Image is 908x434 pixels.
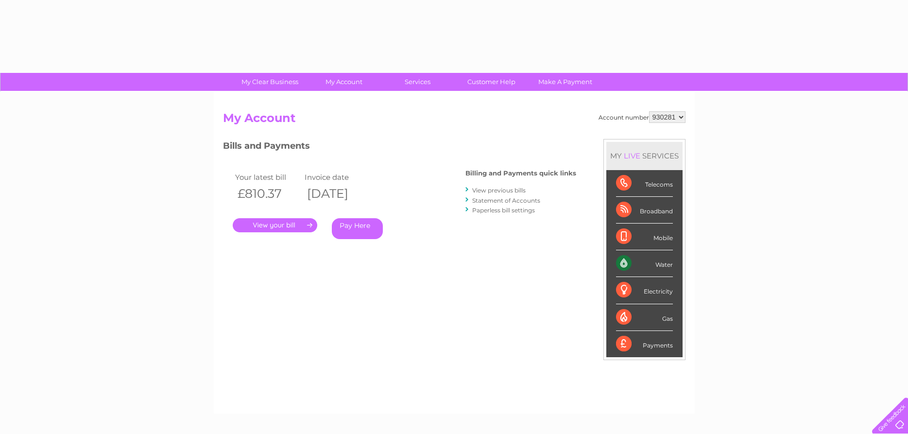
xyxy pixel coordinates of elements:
[616,331,673,357] div: Payments
[606,142,683,170] div: MY SERVICES
[616,197,673,224] div: Broadband
[233,171,303,184] td: Your latest bill
[472,207,535,214] a: Paperless bill settings
[377,73,458,91] a: Services
[223,139,576,156] h3: Bills and Payments
[472,187,526,194] a: View previous bills
[599,111,685,123] div: Account number
[622,151,642,160] div: LIVE
[302,184,372,204] th: [DATE]
[230,73,310,91] a: My Clear Business
[616,224,673,250] div: Mobile
[223,111,685,130] h2: My Account
[616,170,673,197] div: Telecoms
[332,218,383,239] a: Pay Here
[465,170,576,177] h4: Billing and Payments quick links
[233,184,303,204] th: £810.37
[233,218,317,232] a: .
[451,73,531,91] a: Customer Help
[302,171,372,184] td: Invoice date
[472,197,540,204] a: Statement of Accounts
[616,304,673,331] div: Gas
[616,277,673,304] div: Electricity
[616,250,673,277] div: Water
[525,73,605,91] a: Make A Payment
[304,73,384,91] a: My Account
